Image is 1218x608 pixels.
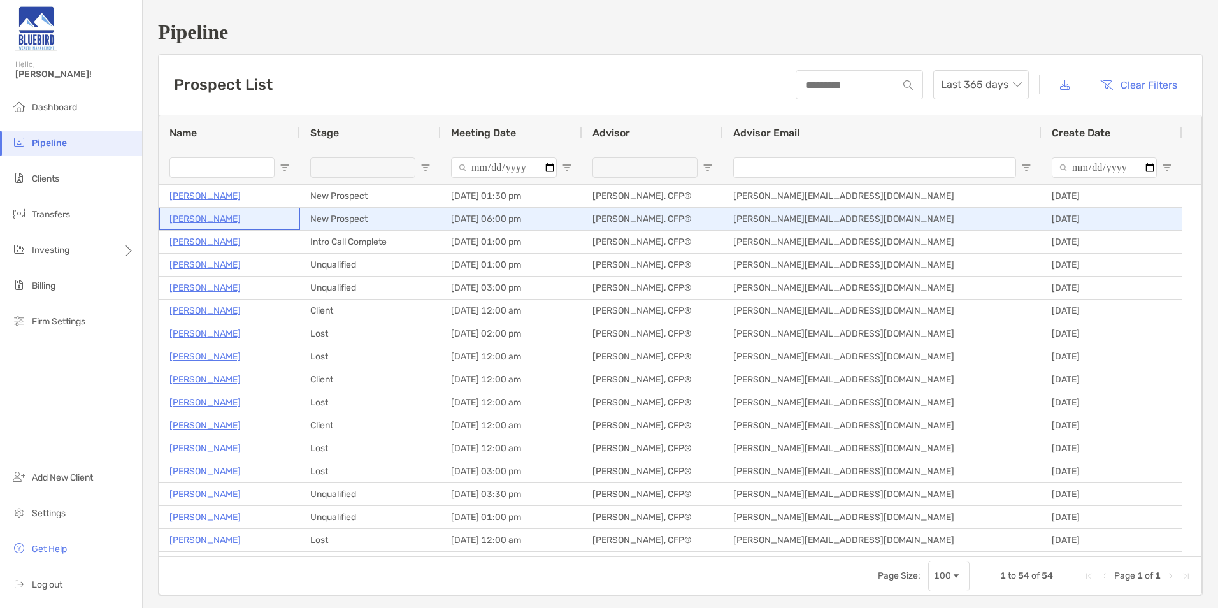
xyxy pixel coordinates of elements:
div: [PERSON_NAME], CFP® [582,529,723,551]
div: New Prospect [300,185,441,207]
div: New Prospect [300,208,441,230]
div: [PERSON_NAME], CFP® [582,460,723,482]
button: Open Filter Menu [1021,163,1031,173]
div: [DATE] 12:00 am [441,368,582,391]
a: [PERSON_NAME] [169,417,241,433]
div: [PERSON_NAME], CFP® [582,345,723,368]
a: [PERSON_NAME] [169,188,241,204]
div: [PERSON_NAME], CFP® [582,231,723,253]
span: to [1008,570,1016,581]
img: pipeline icon [11,134,27,150]
img: add_new_client icon [11,469,27,484]
div: [DATE] 01:30 pm [441,185,582,207]
div: [PERSON_NAME][EMAIL_ADDRESS][DOMAIN_NAME] [723,529,1042,551]
img: dashboard icon [11,99,27,114]
div: [DATE] 12:00 am [441,345,582,368]
div: [PERSON_NAME], CFP® [582,208,723,230]
div: [PERSON_NAME][EMAIL_ADDRESS][DOMAIN_NAME] [723,208,1042,230]
div: [DATE] [1042,368,1182,391]
div: [DATE] 02:00 pm [441,322,582,345]
div: [DATE] [1042,345,1182,368]
div: [DATE] [1042,414,1182,437]
div: [DATE] [1042,300,1182,322]
img: clients icon [11,170,27,185]
div: [PERSON_NAME], CFP® [582,254,723,276]
span: Add New Client [32,472,93,483]
div: [DATE] [1042,552,1182,574]
div: [DATE] [1042,208,1182,230]
button: Open Filter Menu [280,163,290,173]
div: [PERSON_NAME], CFP® [582,506,723,528]
span: Name [169,127,197,139]
span: 54 [1018,570,1029,581]
span: Page [1114,570,1135,581]
p: [PERSON_NAME] [169,463,241,479]
img: logout icon [11,576,27,591]
img: transfers icon [11,206,27,221]
img: Zoe Logo [15,5,57,51]
span: of [1145,570,1153,581]
div: Unqualified [300,277,441,299]
div: Next Page [1166,571,1176,581]
div: Lost [300,391,441,414]
div: [DATE] [1042,231,1182,253]
div: [DATE] [1042,322,1182,345]
div: Unqualified [300,483,441,505]
div: [DATE] 12:00 am [441,300,582,322]
div: [PERSON_NAME][EMAIL_ADDRESS][DOMAIN_NAME] [723,368,1042,391]
div: [PERSON_NAME][EMAIL_ADDRESS][DOMAIN_NAME] [723,277,1042,299]
div: [PERSON_NAME], CFP® [582,185,723,207]
span: [PERSON_NAME]! [15,69,134,80]
div: [PERSON_NAME][EMAIL_ADDRESS][DOMAIN_NAME] [723,414,1042,437]
span: Pipeline [32,138,67,148]
div: [PERSON_NAME], CFP® [582,437,723,460]
div: [DATE] 12:00 am [441,391,582,414]
div: [DATE] [1042,437,1182,460]
div: Client [300,300,441,322]
img: get-help icon [11,540,27,556]
div: [DATE] [1042,254,1182,276]
div: Lost [300,529,441,551]
div: Lost [300,322,441,345]
span: of [1031,570,1040,581]
div: [DATE] 03:00 pm [441,460,582,482]
span: Billing [32,280,55,291]
div: Client [300,368,441,391]
a: [PERSON_NAME] [169,280,241,296]
span: Investing [32,245,69,256]
a: [PERSON_NAME] [169,234,241,250]
a: [PERSON_NAME] [169,509,241,525]
span: 1 [1137,570,1143,581]
a: [PERSON_NAME] [169,555,241,571]
span: Transfers [32,209,70,220]
div: [PERSON_NAME], CFP® [582,391,723,414]
span: 1 [1000,570,1006,581]
div: [PERSON_NAME], CFP® [582,277,723,299]
div: [DATE] 01:00 pm [441,506,582,528]
a: [PERSON_NAME] [169,257,241,273]
div: Page Size [928,561,970,591]
span: Advisor [592,127,630,139]
div: [DATE] 01:00 pm [441,231,582,253]
div: [PERSON_NAME][EMAIL_ADDRESS][DOMAIN_NAME] [723,345,1042,368]
button: Open Filter Menu [420,163,431,173]
input: Advisor Email Filter Input [733,157,1016,178]
p: [PERSON_NAME] [169,486,241,502]
div: [PERSON_NAME][EMAIL_ADDRESS][DOMAIN_NAME] [723,552,1042,574]
p: [PERSON_NAME] [169,211,241,227]
div: Lost [300,345,441,368]
a: [PERSON_NAME] [169,532,241,548]
a: [PERSON_NAME] [169,394,241,410]
span: Meeting Date [451,127,516,139]
div: [DATE] 01:00 pm [441,254,582,276]
a: [PERSON_NAME] [169,440,241,456]
div: Client [300,414,441,437]
a: [PERSON_NAME] [169,326,241,342]
div: Unqualified [300,254,441,276]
